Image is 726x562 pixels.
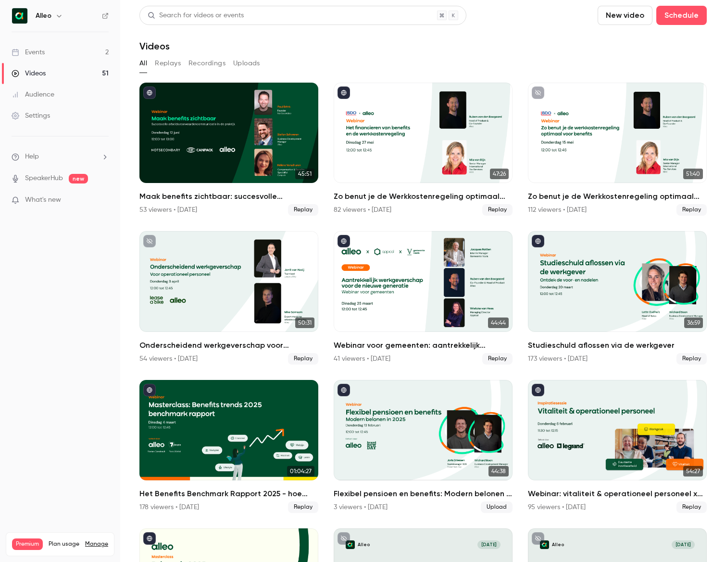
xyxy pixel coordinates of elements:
[139,6,707,556] section: Videos
[598,6,652,25] button: New video
[143,235,156,247] button: unpublished
[672,540,695,550] span: [DATE]
[532,532,544,545] button: unpublished
[334,191,513,202] h2: Zo benut je de Werkkostenregeling optimaal voor benefits
[528,502,586,512] div: 95 viewers • [DATE]
[683,169,703,179] span: 51:40
[334,502,388,512] div: 3 viewers • [DATE]
[532,86,544,99] button: unpublished
[188,56,225,71] button: Recordings
[338,235,350,247] button: published
[12,538,43,550] span: Premium
[656,6,707,25] button: Schedule
[490,169,509,179] span: 47:26
[287,466,314,476] span: 01:04:27
[488,466,509,476] span: 44:38
[97,196,109,205] iframe: Noticeable Trigger
[334,83,513,216] a: 47:26Zo benut je de Werkkostenregeling optimaal voor benefits82 viewers • [DATE]Replay
[12,152,109,162] li: help-dropdown-opener
[139,380,318,513] li: Het Benefits Benchmark Rapport 2025 - hoe verhoudt jouw organisatie zich tot de benchmark?
[143,384,156,396] button: published
[12,69,46,78] div: Videos
[488,318,509,328] span: 44:44
[528,231,707,364] a: 36:59Studieschuld aflossen via de werkgever173 viewers • [DATE]Replay
[552,542,564,548] p: Alleo
[532,384,544,396] button: published
[148,11,244,21] div: Search for videos or events
[233,56,260,71] button: Uploads
[477,540,501,550] span: [DATE]
[528,83,707,216] a: 51:40Zo benut je de Werkkostenregeling optimaal voor benefits112 viewers • [DATE]Replay
[288,353,318,365] span: Replay
[139,380,318,513] a: 01:04:27Het Benefits Benchmark Rapport 2025 - hoe verhoudt jouw organisatie zich tot de benchmark...
[25,173,63,183] a: SpeakerHub
[139,354,198,364] div: 54 viewers • [DATE]
[481,501,513,513] span: Upload
[139,83,318,216] a: 45:51Maak benefits zichtbaar: succesvolle arbeidsvoorwaarden communicatie in de praktijk53 viewer...
[334,354,390,364] div: 41 viewers • [DATE]
[334,380,513,513] li: Flexibel pensioen en benefits: Modern belonen in 2025
[139,83,318,216] li: Maak benefits zichtbaar: succesvolle arbeidsvoorwaarden communicatie in de praktijk
[334,231,513,364] li: Webinar voor gemeenten: aantrekkelijk werkgeverschap voor de nieuwe generatie
[482,204,513,216] span: Replay
[139,231,318,364] a: 50:31Onderscheidend werkgeverschap voor operationeel personeel54 viewers • [DATE]Replay
[288,204,318,216] span: Replay
[528,205,587,215] div: 112 viewers • [DATE]
[295,318,314,328] span: 50:31
[338,384,350,396] button: published
[528,380,707,513] li: Webinar: vitaliteit & operationeel personeel x Legrand
[25,152,39,162] span: Help
[139,205,197,215] div: 53 viewers • [DATE]
[25,195,61,205] span: What's new
[12,8,27,24] img: Alleo
[528,83,707,216] li: Zo benut je de Werkkostenregeling optimaal voor benefits
[532,235,544,247] button: published
[334,205,391,215] div: 82 viewers • [DATE]
[295,169,314,179] span: 45:51
[139,502,199,512] div: 178 viewers • [DATE]
[528,488,707,500] h2: Webinar: vitaliteit & operationeel personeel x Legrand
[346,540,355,550] img: BlockTech full roll out - Alleo
[676,353,707,365] span: Replay
[139,231,318,364] li: Onderscheidend werkgeverschap voor operationeel personeel
[528,340,707,351] h2: Studieschuld aflossen via de werkgever
[683,466,703,476] span: 54:27
[528,380,707,513] a: 54:27Webinar: vitaliteit & operationeel personeel x Legrand95 viewers • [DATE]Replay
[139,340,318,351] h2: Onderscheidend werkgeverschap voor operationeel personeel
[482,353,513,365] span: Replay
[540,540,549,550] img: Pathé.final!
[334,380,513,513] a: 44:38Flexibel pensioen en benefits: Modern belonen in [DATE]3 viewers • [DATE]Upload
[358,542,370,548] p: Alleo
[12,48,45,57] div: Events
[139,56,147,71] button: All
[12,111,50,121] div: Settings
[676,501,707,513] span: Replay
[528,191,707,202] h2: Zo benut je de Werkkostenregeling optimaal voor benefits
[334,488,513,500] h2: Flexibel pensioen en benefits: Modern belonen in [DATE]
[338,532,350,545] button: unpublished
[684,318,703,328] span: 36:59
[49,540,79,548] span: Plan usage
[528,354,588,364] div: 173 viewers • [DATE]
[155,56,181,71] button: Replays
[143,86,156,99] button: published
[139,488,318,500] h2: Het Benefits Benchmark Rapport 2025 - hoe verhoudt jouw organisatie zich tot de benchmark?
[338,86,350,99] button: published
[139,40,170,52] h1: Videos
[139,191,318,202] h2: Maak benefits zichtbaar: succesvolle arbeidsvoorwaarden communicatie in de praktijk
[334,340,513,351] h2: Webinar voor gemeenten: aantrekkelijk werkgeverschap voor de nieuwe generatie
[528,231,707,364] li: Studieschuld aflossen via de werkgever
[334,83,513,216] li: Zo benut je de Werkkostenregeling optimaal voor benefits
[36,11,51,21] h6: Alleo
[143,532,156,545] button: published
[85,540,108,548] a: Manage
[334,231,513,364] a: 44:44Webinar voor gemeenten: aantrekkelijk werkgeverschap voor de nieuwe generatie41 viewers • [D...
[676,204,707,216] span: Replay
[12,90,54,99] div: Audience
[288,501,318,513] span: Replay
[69,174,88,183] span: new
